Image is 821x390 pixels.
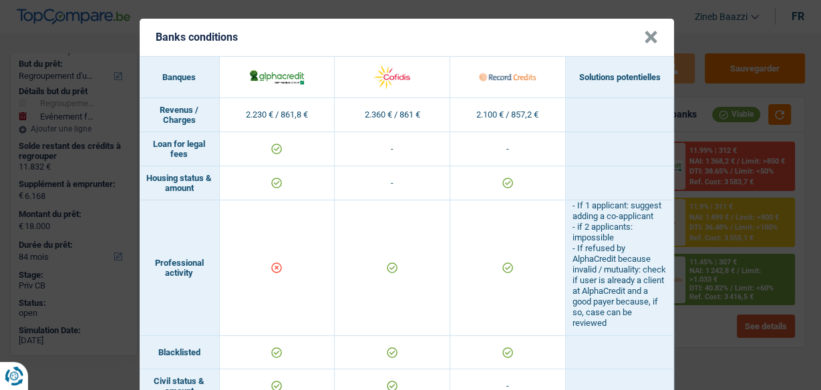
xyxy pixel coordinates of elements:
td: Housing status & amount [140,166,220,200]
img: Record Credits [479,63,536,91]
td: Professional activity [140,200,220,336]
img: Cofidis [363,63,420,91]
h5: Banks conditions [156,31,238,43]
td: 2.360 € / 861 € [335,98,450,132]
th: Banques [140,57,220,98]
td: - If 1 applicant: suggest adding a co-applicant - if 2 applicants: impossible - If refused by Alp... [566,200,674,336]
td: Loan for legal fees [140,132,220,166]
td: 2.230 € / 861,8 € [220,98,335,132]
button: Close [644,31,658,44]
td: - [450,132,566,166]
td: Blacklisted [140,336,220,369]
td: - [335,166,450,200]
img: AlphaCredit [249,68,305,85]
th: Solutions potentielles [566,57,674,98]
td: - [335,132,450,166]
td: Revenus / Charges [140,98,220,132]
td: 2.100 € / 857,2 € [450,98,566,132]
